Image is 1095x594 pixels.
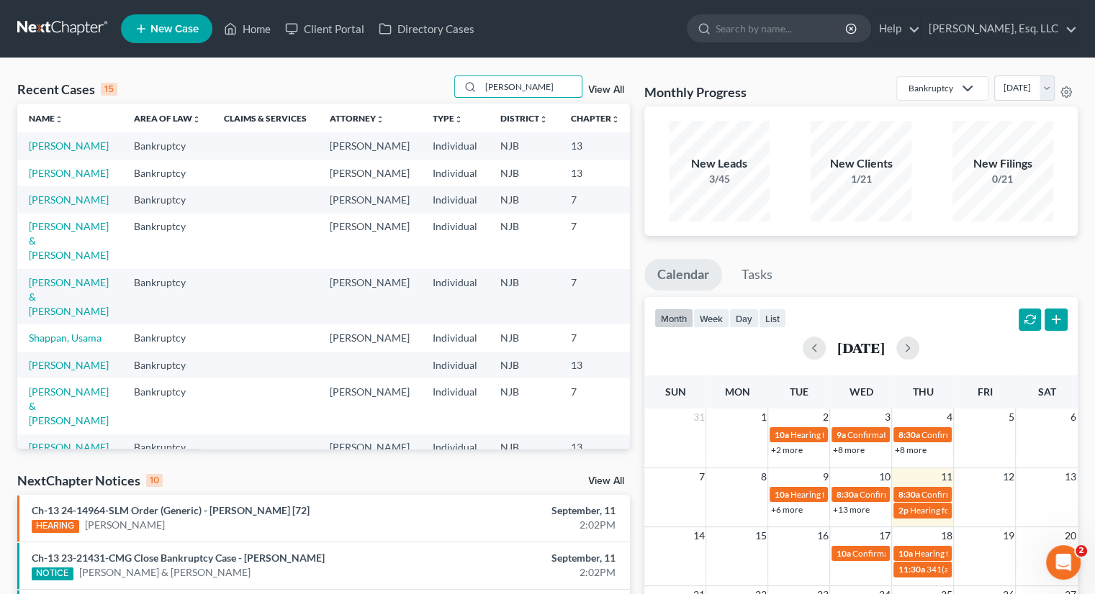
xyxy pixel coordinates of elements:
[836,489,857,500] span: 8:30a
[29,276,109,317] a: [PERSON_NAME] & [PERSON_NAME]
[32,520,79,533] div: HEARING
[1006,408,1015,426] span: 5
[588,85,624,95] a: View All
[770,444,802,455] a: +2 more
[753,527,767,544] span: 15
[32,552,325,564] a: Ch-13 23-21431-CMG Close Bankruptcy Case - [PERSON_NAME]
[318,378,421,434] td: [PERSON_NAME]
[1001,527,1015,544] span: 19
[790,385,808,398] span: Tue
[433,113,463,124] a: Typeunfold_more
[559,269,631,324] td: 7
[376,115,384,124] i: unfold_more
[559,132,631,159] td: 13
[421,269,489,324] td: Individual
[29,113,63,124] a: Nameunfold_more
[421,434,489,461] td: Individual
[588,476,624,486] a: View All
[770,504,802,515] a: +6 more
[921,16,1077,42] a: [PERSON_NAME], Esq. LLC
[318,269,421,324] td: [PERSON_NAME]
[278,16,371,42] a: Client Portal
[559,160,631,186] td: 13
[939,527,953,544] span: 18
[421,324,489,351] td: Individual
[371,16,482,42] a: Directory Cases
[122,378,212,434] td: Bankruptcy
[489,132,559,159] td: NJB
[836,429,845,440] span: 9a
[669,155,770,172] div: New Leads
[811,155,911,172] div: New Clients
[192,115,201,124] i: unfold_more
[837,340,885,355] h2: [DATE]
[29,385,109,426] a: [PERSON_NAME] & [PERSON_NAME]
[898,548,912,559] span: 10a
[29,220,109,261] a: [PERSON_NAME] & [PERSON_NAME]
[29,167,109,179] a: [PERSON_NAME]
[847,429,1010,440] span: Confirmation hearing for [PERSON_NAME]
[29,140,109,152] a: [PERSON_NAME]
[421,132,489,159] td: Individual
[489,352,559,378] td: NJB
[330,113,384,124] a: Attorneyunfold_more
[29,332,102,344] a: Shappan, Usama
[318,324,421,351] td: [PERSON_NAME]
[85,518,165,532] a: [PERSON_NAME]
[759,309,786,328] button: list
[952,155,1053,172] div: New Filings
[926,564,1065,575] span: 341(a) meeting for [PERSON_NAME]
[759,408,767,426] span: 1
[849,385,873,398] span: Wed
[29,359,109,371] a: [PERSON_NAME]
[318,214,421,269] td: [PERSON_NAME]
[101,83,117,96] div: 15
[883,408,891,426] span: 3
[1001,468,1015,485] span: 12
[421,214,489,269] td: Individual
[759,468,767,485] span: 8
[790,429,902,440] span: Hearing for [PERSON_NAME]
[431,551,616,565] div: September, 11
[1046,545,1081,580] iframe: Intercom live chat
[898,564,924,575] span: 11:30a
[454,115,463,124] i: unfold_more
[977,385,992,398] span: Fri
[909,505,1033,516] span: Hearing for Plastic Suppliers, Inc.
[559,214,631,269] td: 7
[122,160,212,186] td: Bankruptcy
[421,186,489,213] td: Individual
[1076,545,1087,557] span: 2
[421,352,489,378] td: Individual
[318,186,421,213] td: [PERSON_NAME]
[654,309,693,328] button: month
[898,489,919,500] span: 8:30a
[611,115,620,124] i: unfold_more
[17,81,117,98] div: Recent Cases
[644,83,747,101] h3: Monthly Progress
[150,24,199,35] span: New Case
[724,385,749,398] span: Mon
[697,468,706,485] span: 7
[811,172,911,186] div: 1/21
[859,489,1022,500] span: Confirmation hearing for [PERSON_NAME]
[691,527,706,544] span: 14
[122,186,212,213] td: Bankruptcy
[664,385,685,398] span: Sun
[1037,385,1055,398] span: Sat
[17,472,163,489] div: NextChapter Notices
[852,548,1015,559] span: Confirmation hearing for [PERSON_NAME]
[318,132,421,159] td: [PERSON_NAME]
[146,474,163,487] div: 10
[1069,408,1078,426] span: 6
[122,214,212,269] td: Bankruptcy
[877,527,891,544] span: 17
[939,468,953,485] span: 11
[559,434,631,461] td: 13
[421,160,489,186] td: Individual
[877,468,891,485] span: 10
[815,527,829,544] span: 16
[431,565,616,580] div: 2:02PM
[539,115,548,124] i: unfold_more
[872,16,920,42] a: Help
